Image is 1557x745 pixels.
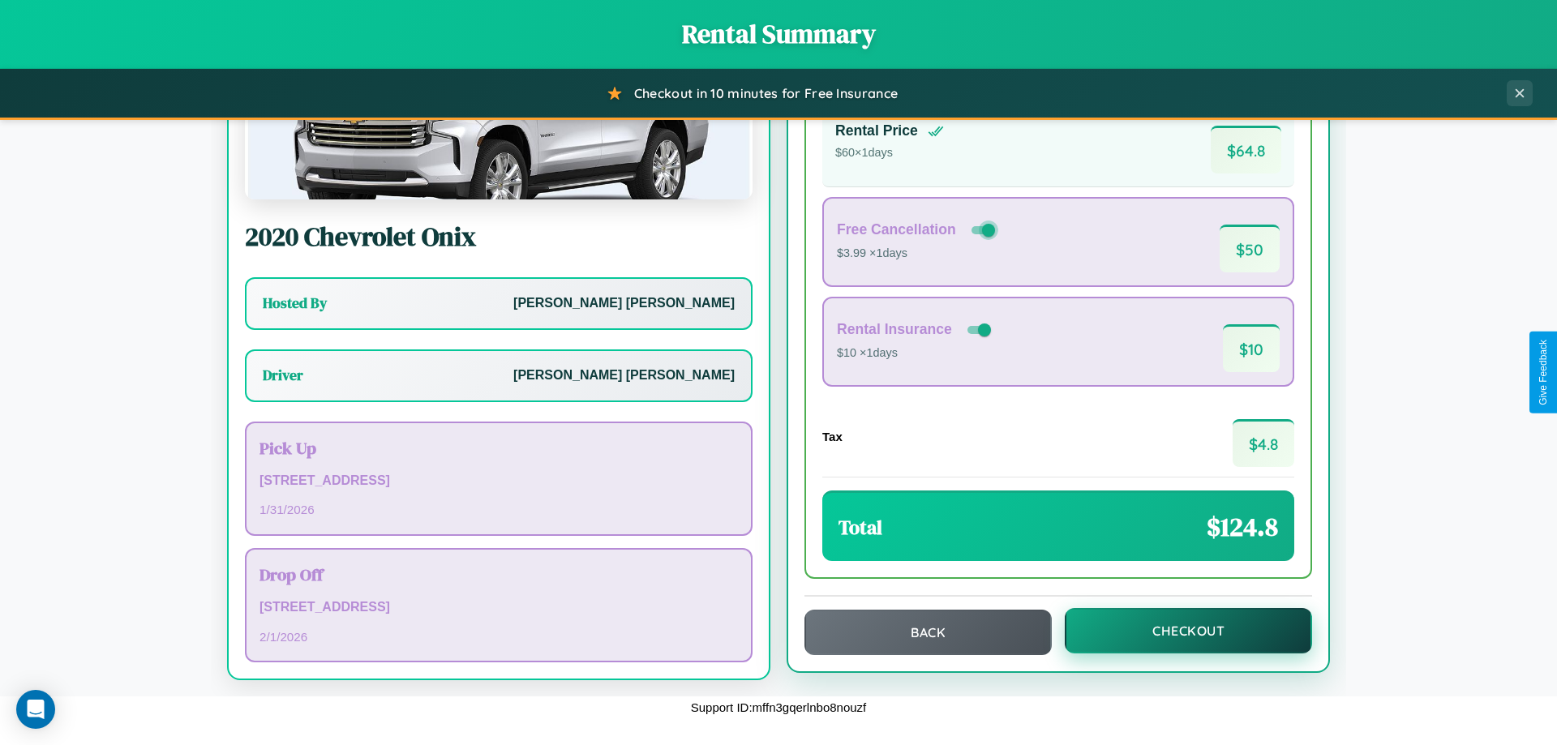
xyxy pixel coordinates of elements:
[259,469,738,493] p: [STREET_ADDRESS]
[259,596,738,619] p: [STREET_ADDRESS]
[16,16,1541,52] h1: Rental Summary
[1207,509,1278,545] span: $ 124.8
[691,696,867,718] p: Support ID: mffn3gqerlnbo8nouzf
[837,321,952,338] h4: Rental Insurance
[259,563,738,586] h3: Drop Off
[837,243,998,264] p: $3.99 × 1 days
[1220,225,1280,272] span: $ 50
[1065,608,1312,653] button: Checkout
[16,690,55,729] div: Open Intercom Messenger
[263,293,327,313] h3: Hosted By
[822,430,843,443] h4: Tax
[804,610,1052,655] button: Back
[245,219,753,255] h2: 2020 Chevrolet Onix
[513,292,735,315] p: [PERSON_NAME] [PERSON_NAME]
[835,122,918,139] h4: Rental Price
[513,364,735,387] p: [PERSON_NAME] [PERSON_NAME]
[837,221,956,238] h4: Free Cancellation
[259,436,738,460] h3: Pick Up
[837,343,994,364] p: $10 × 1 days
[1233,419,1294,467] span: $ 4.8
[259,499,738,520] p: 1 / 31 / 2026
[259,626,738,648] p: 2 / 1 / 2026
[839,514,882,541] h3: Total
[1538,340,1549,405] div: Give Feedback
[835,143,944,164] p: $ 60 × 1 days
[634,85,898,101] span: Checkout in 10 minutes for Free Insurance
[1223,324,1280,372] span: $ 10
[1211,126,1281,173] span: $ 64.8
[263,366,303,385] h3: Driver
